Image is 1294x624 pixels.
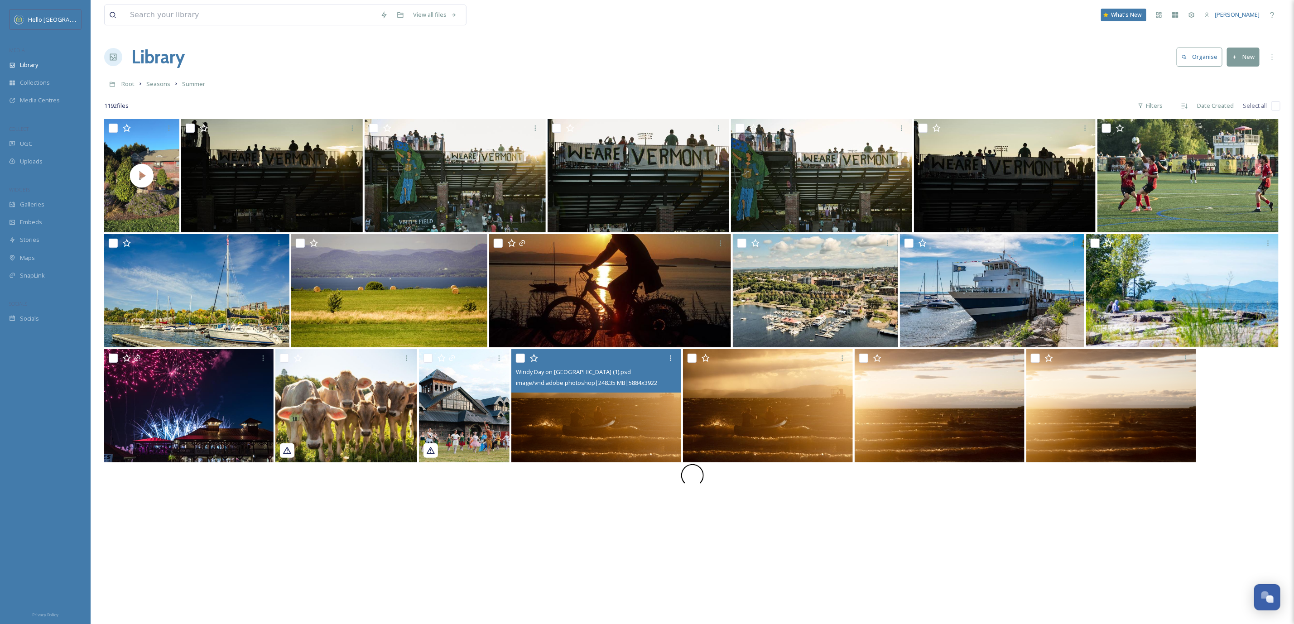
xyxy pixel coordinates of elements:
[181,119,363,232] img: Vermont Green (2).jpg
[1026,349,1196,462] img: Windy Day on Lake Champlain (2).psd
[104,234,289,347] img: Burlington-Sailboat-Lake-Champlain-courtesy-of-Hello-Burlington.jpg
[182,78,205,89] a: Summer
[32,609,58,619] a: Privacy Policy
[548,119,729,232] img: Vermont Green (5).jpg
[20,139,32,148] span: UGC
[104,101,129,110] span: 1192 file s
[489,234,731,347] img: Bikeride.JPG
[20,200,44,209] span: Galleries
[1254,584,1280,610] button: Open Chat
[914,119,1096,232] img: Vermont Green.jpg
[20,254,35,262] span: Maps
[20,96,60,105] span: Media Centres
[131,43,185,71] a: Library
[20,218,42,226] span: Embeds
[1101,9,1146,21] a: What's New
[855,349,1025,462] img: Windy Day on Lake Champlain.jpeg
[20,78,50,87] span: Collections
[1177,48,1222,66] button: Organise
[900,234,1084,347] img: Spirit of Ethan Allen (3).jpg
[683,349,853,462] img: Windy Day on Lake Champlain (3).jpeg
[1133,97,1167,115] div: Filters
[731,119,913,232] img: Vermont Green (1).jpg
[291,234,487,347] img: iStock-106465294.jpg
[1227,48,1260,66] button: New
[14,15,24,24] img: images.png
[1097,119,1279,232] img: Vermont Green (3).jpg
[733,234,898,347] img: Capture123.JPG
[121,78,135,89] a: Root
[365,119,546,232] img: Vermont Green (4).jpg
[121,80,135,88] span: Root
[32,612,58,618] span: Privacy Policy
[1215,10,1260,19] span: [PERSON_NAME]
[182,80,205,88] span: Summer
[275,349,417,462] img: ac68fe2f-59ef-f1c6-cc58-2af1f6ed2882.jpg
[20,157,43,166] span: Uploads
[9,47,25,53] span: MEDIA
[104,349,274,462] img: DSC_6305-2100x1402-c2b36772-da67-43ac-8607-db9917df73f2 (2).jpg
[1200,6,1264,24] a: [PERSON_NAME]
[20,271,45,280] span: SnapLink
[516,368,631,376] span: Windy Day on [GEOGRAPHIC_DATA] (1).psd
[9,125,29,132] span: COLLECT
[20,314,39,323] span: Socials
[104,119,179,232] img: thumbnail
[20,61,38,69] span: Library
[1243,101,1267,110] span: Select all
[125,5,376,25] input: Search your library
[146,80,170,88] span: Seasons
[419,349,510,462] img: 55e80d8a-4940-e0d8-0aab-5fa59ef5d2fd.jpg
[146,78,170,89] a: Seasons
[28,15,101,24] span: Hello [GEOGRAPHIC_DATA]
[1193,97,1238,115] div: Date Created
[409,6,462,24] a: View all files
[9,300,27,307] span: SOCIALS
[516,379,657,387] span: image/vnd.adobe.photoshop | 248.35 MB | 5884 x 3922
[20,235,39,244] span: Stories
[511,349,681,462] img: Windy Day on Lake Champlain (1).psd
[9,186,30,193] span: WIDGETS
[1086,234,1279,347] img: Oakledge-Park-2100x1334-3ad91fcb-8d75-42ce-b609-fdc3e694adb8_363A8D8B-5056-A36A-08E4886FFC6B88A7-...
